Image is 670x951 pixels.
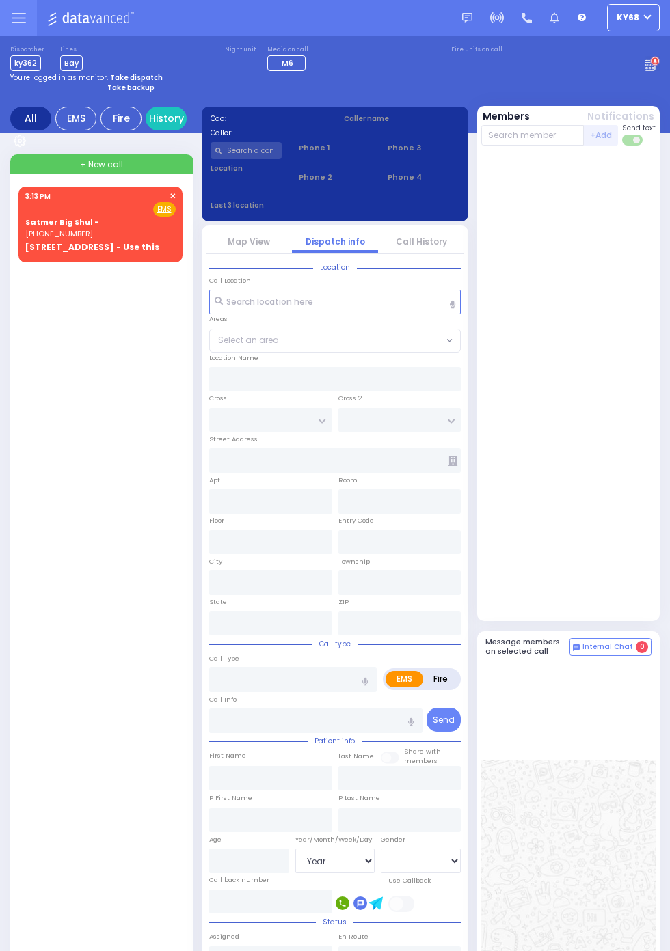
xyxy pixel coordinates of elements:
[312,639,358,649] span: Call type
[381,835,405,844] label: Gender
[211,142,282,159] input: Search a contact
[55,107,96,130] div: EMS
[448,456,457,466] span: Other building occupants
[636,641,648,653] span: 0
[338,793,380,803] label: P Last Name
[209,695,237,704] label: Call Info
[10,107,51,130] div: All
[338,516,374,525] label: Entry Code
[299,142,371,154] span: Phone 1
[295,835,375,844] div: Year/Month/Week/Day
[25,191,51,202] span: 3:13 PM
[107,83,155,93] strong: Take backup
[146,107,187,130] a: History
[481,125,585,146] input: Search member
[423,671,459,687] label: Fire
[211,163,282,174] label: Location
[338,475,358,485] label: Room
[218,334,279,346] span: Select an area
[25,241,159,253] u: [STREET_ADDRESS] - Use this
[338,932,368,941] label: En Route
[100,107,142,130] div: Fire
[209,276,251,286] label: Call Location
[388,142,459,154] span: Phone 3
[209,932,239,941] label: Assigned
[622,133,644,147] label: Turn off text
[211,128,327,138] label: Caller:
[225,46,256,54] label: Night unit
[483,109,530,124] button: Members
[282,57,293,68] span: M6
[451,46,502,54] label: Fire units on call
[388,171,459,183] span: Phone 4
[209,793,252,803] label: P First Name
[211,113,327,124] label: Cad:
[60,46,83,54] label: Lines
[316,917,353,927] span: Status
[427,708,461,732] button: Send
[209,751,246,760] label: First Name
[573,644,580,651] img: comment-alt.png
[209,394,231,403] label: Cross 1
[344,113,460,124] label: Caller name
[404,756,438,765] span: members
[209,875,269,885] label: Call back number
[209,654,239,663] label: Call Type
[10,46,44,54] label: Dispatcher
[313,262,357,273] span: Location
[582,642,633,652] span: Internal Chat
[60,55,83,71] span: Bay
[209,597,227,607] label: State
[386,671,423,687] label: EMS
[462,13,472,23] img: message.svg
[228,236,270,247] a: Map View
[404,747,441,756] small: Share with
[209,475,220,485] label: Apt
[209,516,224,525] label: Floor
[485,637,570,655] h5: Message members on selected call
[299,171,371,183] span: Phone 2
[25,217,99,228] span: Satmer Big Shul -
[569,638,652,656] button: Internal Chat 0
[338,597,349,607] label: ZIP
[10,55,41,71] span: ky362
[209,353,258,363] label: Location Name
[209,290,461,314] input: Search location here
[211,200,336,210] label: Last 3 location
[25,228,93,239] span: [PHONE_NUMBER]
[388,876,431,885] label: Use Callback
[338,752,374,761] label: Last Name
[396,236,447,247] a: Call History
[338,557,370,566] label: Township
[306,236,365,247] a: Dispatch info
[622,123,656,133] span: Send text
[209,835,222,844] label: Age
[617,12,639,24] span: ky68
[209,435,258,444] label: Street Address
[338,394,362,403] label: Cross 2
[47,10,138,27] img: Logo
[157,204,172,215] u: EMS
[10,72,108,83] span: You're logged in as monitor.
[267,46,310,54] label: Medic on call
[170,191,176,202] span: ✕
[587,109,654,124] button: Notifications
[308,736,362,746] span: Patient info
[110,72,163,83] strong: Take dispatch
[607,4,660,31] button: ky68
[209,557,222,566] label: City
[209,314,228,324] label: Areas
[80,158,123,171] span: + New call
